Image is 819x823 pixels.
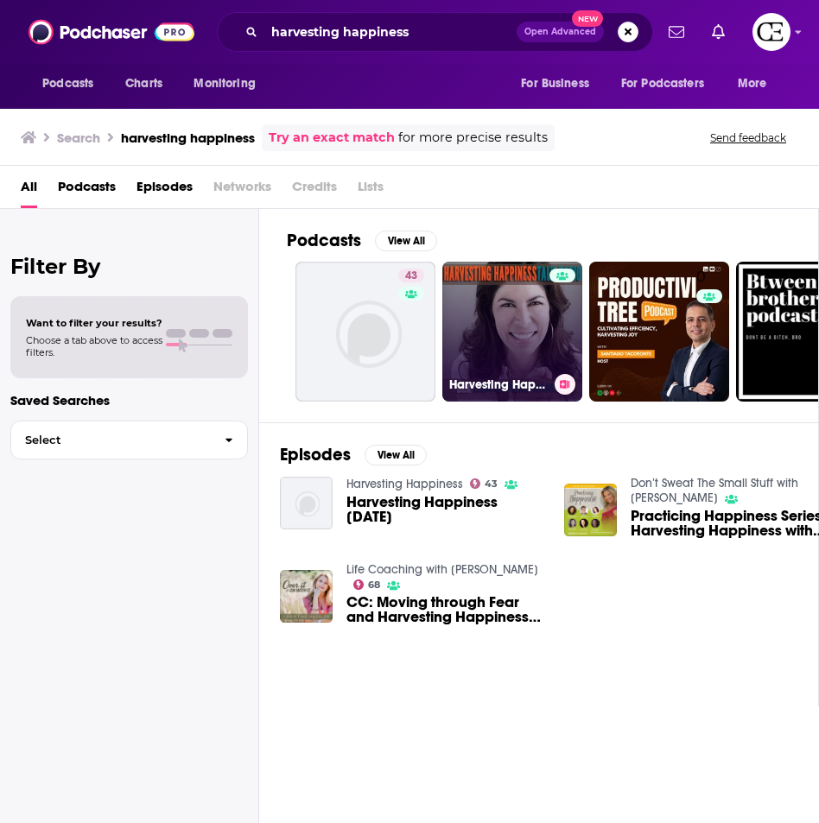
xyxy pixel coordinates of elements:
[365,445,427,465] button: View All
[287,230,361,251] h2: Podcasts
[26,334,162,358] span: Choose a tab above to access filters.
[449,377,548,392] h3: Harvesting Happiness Talk Radio
[121,130,255,146] h3: harvesting happiness
[346,477,463,491] a: Harvesting Happiness
[280,570,333,623] img: CC: Moving through Fear and Harvesting Happiness with Lisa Cypers Kamen
[509,67,611,100] button: open menu
[346,595,543,624] span: CC: Moving through Fear and Harvesting Happiness with [PERSON_NAME] Kamen
[572,10,603,27] span: New
[610,67,729,100] button: open menu
[752,13,790,51] button: Show profile menu
[292,173,337,208] span: Credits
[705,130,791,145] button: Send feedback
[752,13,790,51] img: User Profile
[405,268,417,285] span: 43
[287,230,437,251] a: PodcastsView All
[136,173,193,208] a: Episodes
[524,28,596,36] span: Open Advanced
[10,254,248,279] h2: Filter By
[358,173,384,208] span: Lists
[29,16,194,48] img: Podchaser - Follow, Share and Rate Podcasts
[705,17,732,47] a: Show notifications dropdown
[621,72,704,96] span: For Podcasters
[58,173,116,208] a: Podcasts
[521,72,589,96] span: For Business
[346,495,543,524] a: Harvesting Happiness 06-04-2025
[375,231,437,251] button: View All
[517,22,604,42] button: Open AdvancedNew
[631,476,798,505] a: Don’t Sweat The Small Stuff with Kristine Carlson
[346,562,538,577] a: Life Coaching with Christine Hassler
[398,269,424,282] a: 43
[217,12,653,52] div: Search podcasts, credits, & more...
[589,262,729,402] a: 0
[295,262,435,402] a: 43
[696,269,722,395] div: 0
[269,128,395,148] a: Try an exact match
[346,595,543,624] a: CC: Moving through Fear and Harvesting Happiness with Lisa Cypers Kamen
[470,478,498,489] a: 43
[353,579,381,590] a: 68
[213,173,271,208] span: Networks
[125,72,162,96] span: Charts
[181,67,277,100] button: open menu
[21,173,37,208] a: All
[30,67,116,100] button: open menu
[485,480,498,488] span: 43
[26,317,162,329] span: Want to filter your results?
[11,434,211,446] span: Select
[280,477,333,529] img: Harvesting Happiness 06-04-2025
[280,444,351,465] h2: Episodes
[726,67,789,100] button: open menu
[10,421,248,459] button: Select
[280,444,427,465] a: EpisodesView All
[442,262,582,402] a: Harvesting Happiness Talk Radio
[194,72,255,96] span: Monitoring
[346,495,543,524] span: Harvesting Happiness [DATE]
[752,13,790,51] span: Logged in as cozyearthaudio
[42,72,93,96] span: Podcasts
[738,72,767,96] span: More
[398,128,548,148] span: for more precise results
[10,392,248,408] p: Saved Searches
[662,17,691,47] a: Show notifications dropdown
[114,67,173,100] a: Charts
[57,130,100,146] h3: Search
[264,18,517,46] input: Search podcasts, credits, & more...
[368,581,380,589] span: 68
[564,484,617,536] img: Practicing Happiness Series: Harvesting Happiness with Lisa Cypers Kaman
